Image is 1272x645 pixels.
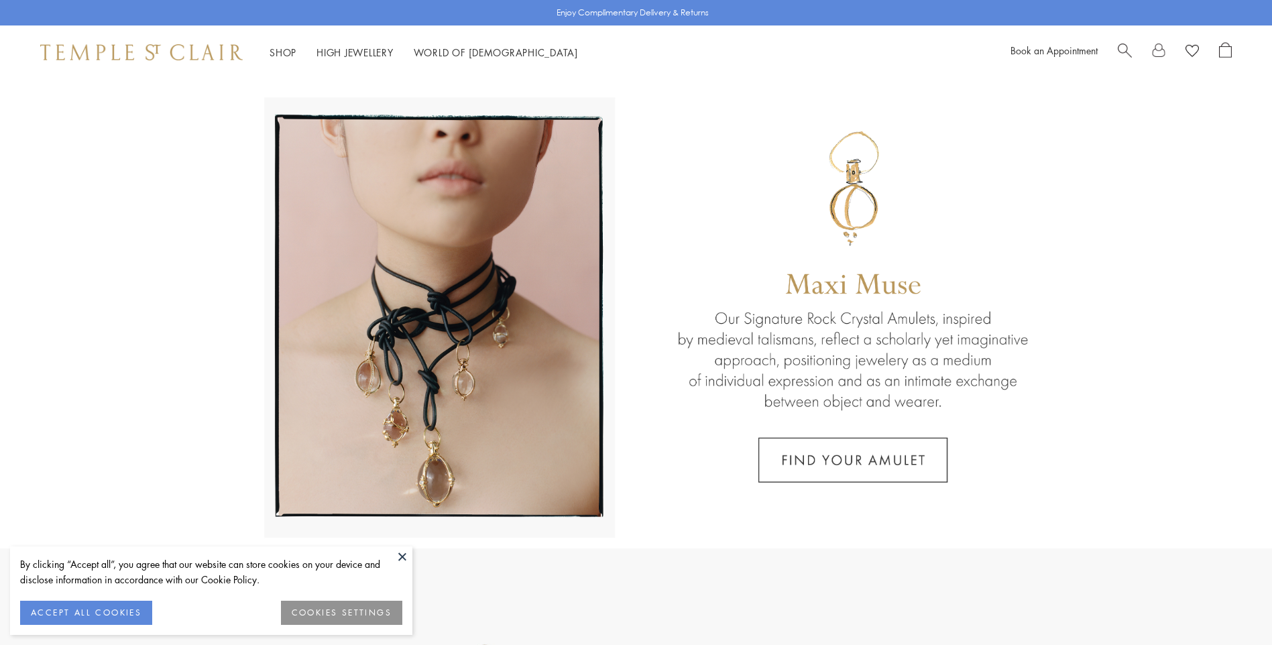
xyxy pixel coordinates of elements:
[20,601,152,625] button: ACCEPT ALL COOKIES
[1219,42,1232,62] a: Open Shopping Bag
[281,601,402,625] button: COOKIES SETTINGS
[1010,44,1098,57] a: Book an Appointment
[414,46,578,59] a: World of [DEMOGRAPHIC_DATA]World of [DEMOGRAPHIC_DATA]
[20,556,402,587] div: By clicking “Accept all”, you agree that our website can store cookies on your device and disclos...
[1118,42,1132,62] a: Search
[316,46,394,59] a: High JewelleryHigh Jewellery
[270,44,578,61] nav: Main navigation
[1186,42,1199,62] a: View Wishlist
[557,6,709,19] p: Enjoy Complimentary Delivery & Returns
[270,46,296,59] a: ShopShop
[40,44,243,60] img: Temple St. Clair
